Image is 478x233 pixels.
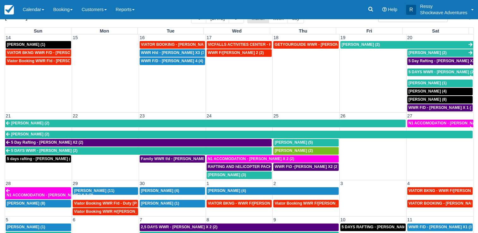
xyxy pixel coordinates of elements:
[6,224,71,231] a: [PERSON_NAME] (1)
[408,51,447,55] span: [PERSON_NAME] (2)
[340,113,346,118] span: 26
[139,181,145,186] span: 30
[407,49,473,57] a: [PERSON_NAME] (2)
[7,193,93,197] span: N1 ACCOMODATION - [PERSON_NAME] X 2 (2)
[7,225,45,229] span: [PERSON_NAME] (1)
[207,41,272,49] a: VICFALLS ACTIVITIES CENTER - HELICOPTER -[PERSON_NAME] X 4 (4)
[407,120,473,127] a: N1 ACCOMODATION - [PERSON_NAME] X 2 (2)
[206,181,210,186] span: 1
[5,139,272,146] a: 5 Day Rafting - [PERSON_NAME] X2 (2)
[140,200,205,207] a: [PERSON_NAME] (1)
[139,217,143,222] span: 7
[207,155,339,163] a: N1 ACCOMODATION - [PERSON_NAME] X 2 (2)
[340,35,346,40] span: 19
[408,89,447,93] span: [PERSON_NAME] (4)
[207,200,272,207] a: VIATOR BKNG - WWR F/[PERSON_NAME] X 3 (3)
[273,41,339,49] a: GETYOURGUIDE WWR - [PERSON_NAME] X 9 (9)
[72,35,78,40] span: 15
[407,35,413,40] span: 20
[5,181,11,186] span: 28
[273,163,339,171] a: WWR F\D -[PERSON_NAME] X2 (2)
[7,42,45,47] span: [PERSON_NAME] (1)
[74,201,174,206] span: Viator Booking WWR F/d - Duty [PERSON_NAME] 2 (2)
[72,113,78,118] span: 22
[7,157,74,161] span: 5 days rafting - [PERSON_NAME] (1)
[273,35,279,40] span: 18
[141,225,217,229] span: 2,5 DAYS WWR - [PERSON_NAME] X 2 (2)
[73,200,138,207] a: Viator Booking WWR F/d - Duty [PERSON_NAME] 2 (2)
[232,28,242,33] span: Wed
[340,224,406,231] a: 5 DAYS RAFTING - [PERSON_NAME] X 2 (4)
[11,140,83,145] span: 5 Day Rafting - [PERSON_NAME] X2 (2)
[100,28,109,33] span: Mon
[407,80,473,87] a: [PERSON_NAME] (1)
[206,13,229,23] button: [DATE]
[72,181,78,186] span: 29
[407,96,473,104] a: [PERSON_NAME] (8)
[167,28,175,33] span: Tue
[140,57,205,65] a: WWR F/D - [PERSON_NAME] 4 (4)
[5,147,272,155] a: 5 DAYS WWR - [PERSON_NAME] (2)
[4,5,14,15] img: checkfront-main-nav-mini-logo.png
[407,113,413,118] span: 27
[72,217,76,222] span: 6
[141,201,179,206] span: [PERSON_NAME] (1)
[432,28,439,33] span: Sat
[275,148,313,153] span: [PERSON_NAME] (2)
[340,217,346,222] span: 10
[408,225,473,229] span: WWR F/D - [PERSON_NAME] X1 (1)
[342,225,422,229] span: 5 DAYS RAFTING - [PERSON_NAME] X 2 (4)
[407,104,473,112] a: WWR F/D - [PERSON_NAME] X 1 (1)
[275,164,338,169] span: WWR F\D -[PERSON_NAME] X2 (2)
[420,9,467,16] p: Shockwave Adventures
[408,81,447,85] span: [PERSON_NAME] (1)
[74,209,161,214] span: Viator Booking WWR H/[PERSON_NAME] x2 (3)
[207,163,272,171] a: RAFTING AND hELICOPTER PACKAGE - [PERSON_NAME] X1 (1)
[140,187,205,195] a: [PERSON_NAME] (4)
[6,49,71,57] a: VIATOR BKNG WWR F/D - [PERSON_NAME] X 1 (1)
[408,97,447,102] span: [PERSON_NAME] (8)
[340,181,343,186] span: 3
[273,147,339,155] a: [PERSON_NAME] (2)
[140,41,205,49] a: VIATOR BOOKING - [PERSON_NAME] X 4 (4)
[141,59,203,63] span: WWR F/D - [PERSON_NAME] 4 (4)
[5,131,473,138] a: [PERSON_NAME] (2)
[208,164,328,169] span: RAFTING AND hELICOPTER PACKAGE - [PERSON_NAME] X1 (1)
[207,171,272,179] a: [PERSON_NAME] (3)
[208,173,246,177] span: [PERSON_NAME] (3)
[5,120,406,127] a: [PERSON_NAME] (2)
[407,181,410,186] span: 4
[206,217,210,222] span: 8
[73,208,138,216] a: Viator Booking WWR H/[PERSON_NAME] x2 (3)
[207,187,339,195] a: [PERSON_NAME] (4)
[74,188,114,193] span: [PERSON_NAME] (11)
[11,132,49,136] span: [PERSON_NAME] (2)
[140,224,339,231] a: 2,5 DAYS WWR - [PERSON_NAME] X 2 (2)
[388,7,397,12] span: Help
[208,188,246,193] span: [PERSON_NAME] (4)
[140,155,205,163] a: Family WWR f/d - [PERSON_NAME] X 4 (4)
[7,59,101,63] span: Viator Booking WWR F/d - [PERSON_NAME] X 1 (1)
[6,57,71,65] a: Viator Booking WWR F/d - [PERSON_NAME] X 1 (1)
[342,42,380,47] span: [PERSON_NAME] (2)
[406,5,416,15] div: R
[141,188,179,193] span: [PERSON_NAME] (4)
[139,35,145,40] span: 16
[407,88,473,95] a: [PERSON_NAME] (4)
[273,113,279,118] span: 25
[141,157,219,161] span: Family WWR f/d - [PERSON_NAME] X 4 (4)
[7,201,45,206] span: [PERSON_NAME] (8)
[275,201,363,206] span: Viator Booking WWR F/[PERSON_NAME] X 2 (2)
[207,49,272,57] a: WWR F/[PERSON_NAME] 2 (2)
[206,35,212,40] span: 17
[6,155,71,163] a: 5 days rafting - [PERSON_NAME] (1)
[407,217,413,222] span: 11
[208,201,298,206] span: VIATOR BKNG - WWR F/[PERSON_NAME] X 3 (3)
[141,42,223,47] span: VIATOR BOOKING - [PERSON_NAME] X 4 (4)
[5,187,71,199] a: N1 ACCOMODATION - [PERSON_NAME] X 2 (2)
[73,187,138,195] a: [PERSON_NAME] (11)
[407,224,473,231] a: WWR F/D - [PERSON_NAME] X1 (1)
[7,51,101,55] span: VIATOR BKNG WWR F/D - [PERSON_NAME] X 1 (1)
[5,35,11,40] span: 14
[340,41,473,49] a: [PERSON_NAME] (2)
